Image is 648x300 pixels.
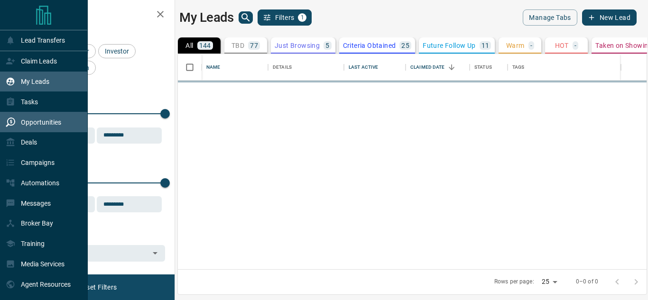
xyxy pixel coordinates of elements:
[523,9,577,26] button: Manage Tabs
[199,42,211,49] p: 144
[538,275,561,289] div: 25
[576,278,598,286] p: 0–0 of 0
[582,9,637,26] button: New Lead
[349,54,378,81] div: Last Active
[325,42,329,49] p: 5
[481,42,490,49] p: 11
[512,54,525,81] div: Tags
[239,11,253,24] button: search button
[406,54,470,81] div: Claimed Date
[258,9,312,26] button: Filters1
[470,54,508,81] div: Status
[102,47,132,55] span: Investor
[574,42,576,49] p: -
[185,42,193,49] p: All
[299,14,305,21] span: 1
[343,42,396,49] p: Criteria Obtained
[401,42,409,49] p: 25
[410,54,445,81] div: Claimed Date
[474,54,492,81] div: Status
[148,246,162,260] button: Open
[30,9,165,21] h2: Filters
[202,54,268,81] div: Name
[555,42,569,49] p: HOT
[445,61,458,74] button: Sort
[423,42,475,49] p: Future Follow Up
[179,10,234,25] h1: My Leads
[231,42,244,49] p: TBD
[530,42,532,49] p: -
[72,279,123,295] button: Reset Filters
[494,278,534,286] p: Rows per page:
[506,42,525,49] p: Warm
[98,44,136,58] div: Investor
[268,54,344,81] div: Details
[508,54,621,81] div: Tags
[250,42,258,49] p: 77
[344,54,406,81] div: Last Active
[275,42,320,49] p: Just Browsing
[273,54,292,81] div: Details
[206,54,221,81] div: Name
